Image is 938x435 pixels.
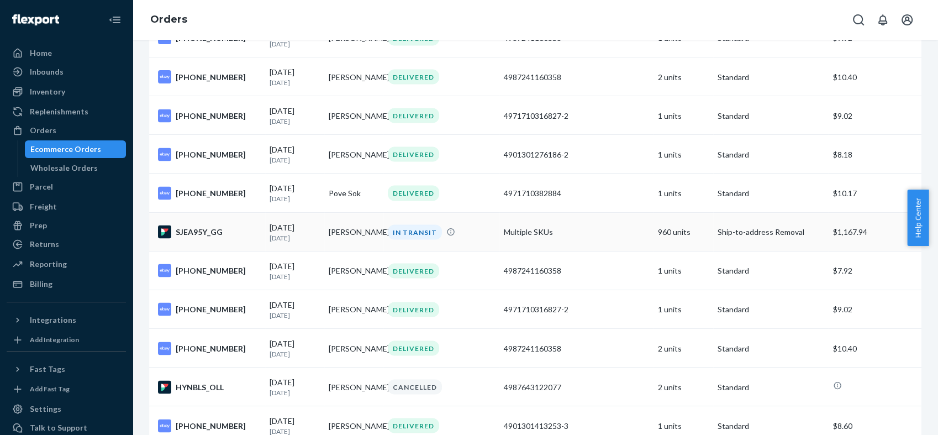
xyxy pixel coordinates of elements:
[270,66,320,87] div: [DATE]
[12,14,59,25] img: Flexport logo
[30,422,87,433] div: Talk to Support
[654,251,713,290] td: 1 units
[718,71,825,82] p: Standard
[270,116,320,125] p: [DATE]
[829,96,921,135] td: $9.02
[270,387,320,397] p: [DATE]
[30,315,76,326] div: Integrations
[30,259,67,270] div: Reporting
[30,48,52,59] div: Home
[158,109,261,122] div: [PHONE_NUMBER]
[30,106,88,117] div: Replenishments
[654,290,713,328] td: 1 units
[654,368,713,406] td: 2 units
[270,260,320,281] div: [DATE]
[7,63,126,81] a: Inbounds
[504,381,650,392] div: 4987643122077
[499,212,654,251] td: Multiple SKUs
[504,343,650,354] div: 4987241160358
[324,135,383,174] td: [PERSON_NAME]
[324,251,383,290] td: [PERSON_NAME]
[7,255,126,273] a: Reporting
[150,13,187,25] a: Orders
[30,403,61,415] div: Settings
[270,155,320,164] p: [DATE]
[388,146,439,161] div: DELIVERED
[270,182,320,203] div: [DATE]
[829,135,921,174] td: $8.18
[7,198,126,216] a: Freight
[270,77,320,87] p: [DATE]
[7,360,126,378] button: Fast Tags
[158,380,261,394] div: HYNBLS_OLL
[7,382,126,396] a: Add Fast Tag
[654,135,713,174] td: 1 units
[872,9,894,31] button: Open notifications
[7,178,126,196] a: Parcel
[654,96,713,135] td: 1 units
[270,299,320,319] div: [DATE]
[388,69,439,84] div: DELIVERED
[30,144,101,155] div: Ecommerce Orders
[7,400,126,418] a: Settings
[324,368,383,406] td: [PERSON_NAME]
[25,159,127,177] a: Wholesale Orders
[30,220,47,231] div: Prep
[7,275,126,293] a: Billing
[158,419,261,432] div: [PHONE_NUMBER]
[30,335,79,344] div: Add Integration
[7,311,126,329] button: Integrations
[713,212,829,251] td: Ship-to-address Removal
[388,418,439,433] div: DELIVERED
[30,364,65,375] div: Fast Tags
[270,39,320,48] p: [DATE]
[7,44,126,62] a: Home
[30,239,59,250] div: Returns
[270,233,320,242] p: [DATE]
[270,310,320,319] p: [DATE]
[158,148,261,161] div: [PHONE_NUMBER]
[7,122,126,139] a: Orders
[7,217,126,234] a: Prep
[504,303,650,315] div: 4971710316827-2
[907,190,929,246] span: Help Center
[158,302,261,316] div: [PHONE_NUMBER]
[324,328,383,367] td: [PERSON_NAME]
[25,140,127,158] a: Ecommerce Orders
[388,340,439,355] div: DELIVERED
[388,224,442,239] div: IN TRANSIT
[847,9,870,31] button: Open Search Box
[388,379,442,394] div: CANCELLED
[504,187,650,198] div: 4971710382884
[504,420,650,431] div: 4901301413253-3
[30,384,70,394] div: Add Fast Tag
[30,125,56,136] div: Orders
[270,144,320,164] div: [DATE]
[324,174,383,212] td: Pove Sok
[324,290,383,328] td: [PERSON_NAME]
[388,108,439,123] div: DELIVERED
[324,96,383,135] td: [PERSON_NAME]
[158,264,261,277] div: [PHONE_NUMBER]
[7,333,126,347] a: Add Integration
[718,343,825,354] p: Standard
[270,376,320,397] div: [DATE]
[324,212,383,251] td: [PERSON_NAME]
[654,57,713,96] td: 2 units
[829,290,921,328] td: $9.02
[829,251,921,290] td: $7.92
[270,105,320,125] div: [DATE]
[718,149,825,160] p: Standard
[718,187,825,198] p: Standard
[504,149,650,160] div: 4901301276186-2
[7,103,126,120] a: Replenishments
[718,303,825,315] p: Standard
[718,265,825,276] p: Standard
[504,110,650,121] div: 4971710316827-2
[654,174,713,212] td: 1 units
[388,263,439,278] div: DELIVERED
[829,212,921,251] td: $1,167.94
[270,193,320,203] p: [DATE]
[504,265,650,276] div: 4987241160358
[7,83,126,101] a: Inventory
